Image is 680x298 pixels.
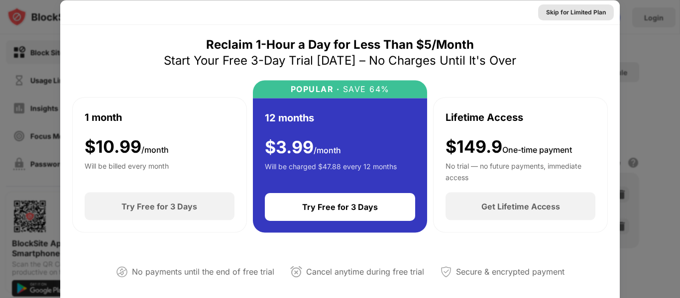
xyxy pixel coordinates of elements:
div: $149.9 [446,136,572,157]
div: No trial — no future payments, immediate access [446,161,595,181]
span: /month [314,145,341,155]
div: Lifetime Access [446,109,523,124]
span: One-time payment [502,144,572,154]
div: $ 10.99 [85,136,169,157]
div: Try Free for 3 Days [121,201,197,211]
div: Get Lifetime Access [481,201,560,211]
div: Cancel anytime during free trial [306,265,424,279]
div: Secure & encrypted payment [456,265,565,279]
img: not-paying [116,266,128,278]
div: POPULAR · [291,84,340,94]
div: SAVE 64% [340,84,390,94]
div: No payments until the end of free trial [132,265,274,279]
div: 1 month [85,109,122,124]
div: Will be charged $47.88 every 12 months [265,161,397,181]
div: Try Free for 3 Days [302,202,378,212]
div: Reclaim 1-Hour a Day for Less Than $5/Month [206,36,474,52]
div: Skip for Limited Plan [546,7,606,17]
div: 12 months [265,110,314,125]
span: /month [141,144,169,154]
img: cancel-anytime [290,266,302,278]
div: Start Your Free 3-Day Trial [DATE] – No Charges Until It's Over [164,52,516,68]
div: Will be billed every month [85,161,169,181]
div: $ 3.99 [265,137,341,157]
img: secured-payment [440,266,452,278]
